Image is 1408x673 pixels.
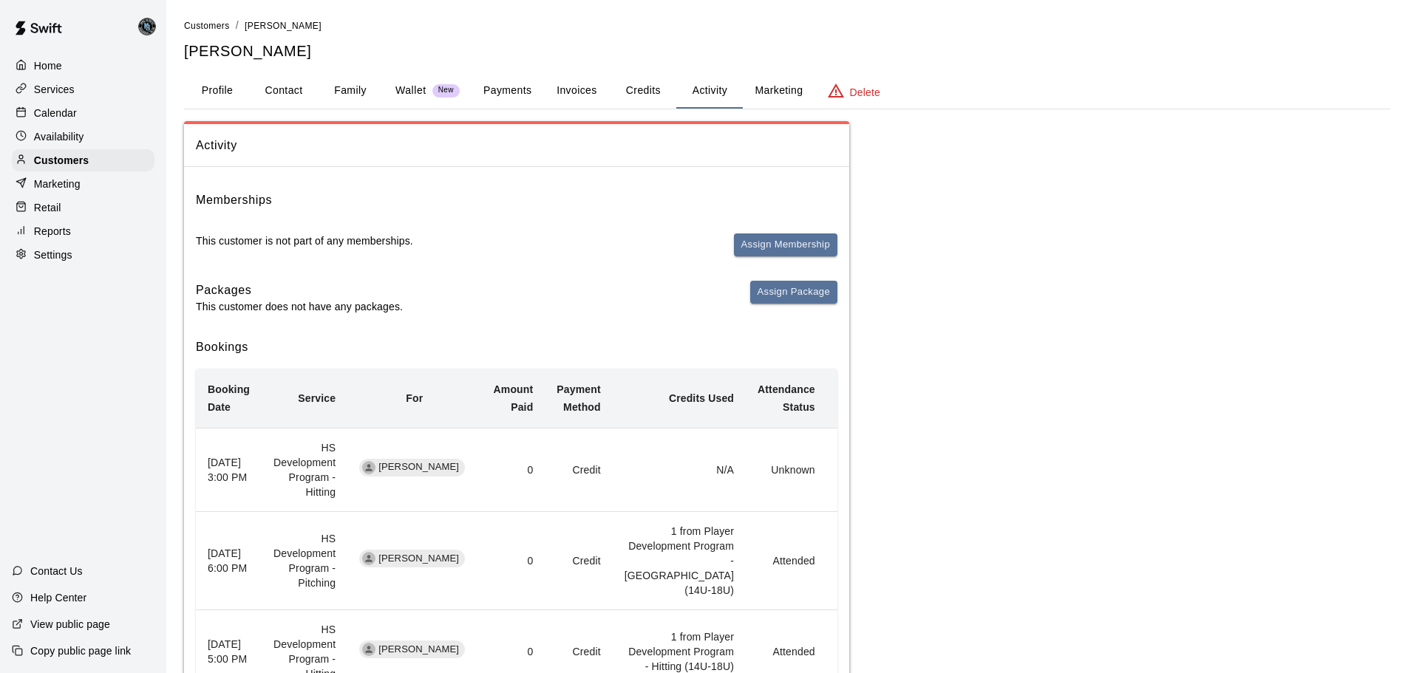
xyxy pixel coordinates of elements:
[373,643,465,657] span: [PERSON_NAME]
[34,82,75,97] p: Services
[750,281,837,304] button: Assign Package
[34,247,72,262] p: Settings
[362,643,375,656] div: Kaiden Brown
[34,58,62,73] p: Home
[482,428,545,511] td: 0
[184,73,1390,109] div: basic tabs example
[184,18,1390,34] nav: breadcrumb
[850,85,880,100] p: Delete
[746,512,827,610] td: Attended
[135,12,166,41] div: Danny Lake
[758,383,815,413] b: Attendance Status
[196,299,403,314] p: This customer does not have any packages.
[12,149,154,171] a: Customers
[138,18,156,35] img: Danny Lake
[482,512,545,610] td: 0
[184,73,251,109] button: Profile
[184,19,230,31] a: Customers
[12,102,154,124] a: Calendar
[545,428,612,511] td: Credit
[432,86,460,95] span: New
[610,73,676,109] button: Credits
[557,383,600,413] b: Payment Method
[196,512,262,610] th: [DATE] 6:00 PM
[196,233,413,248] p: This customer is not part of any memberships.
[262,428,347,511] td: HS Development Program - Hitting
[12,55,154,77] a: Home
[236,18,239,33] li: /
[30,617,110,632] p: View public page
[196,136,837,155] span: Activity
[317,73,384,109] button: Family
[262,512,347,610] td: HS Development Program - Pitching
[34,106,77,120] p: Calendar
[196,191,272,210] h6: Memberships
[34,224,71,239] p: Reports
[196,338,837,357] h6: Bookings
[395,83,426,98] p: Wallet
[734,233,837,256] button: Assign Membership
[12,126,154,148] a: Availability
[472,73,543,109] button: Payments
[251,73,317,109] button: Contact
[494,383,534,413] b: Amount Paid
[743,73,814,109] button: Marketing
[373,460,465,474] span: [PERSON_NAME]
[613,512,746,610] td: 1 from Player Development Program - [GEOGRAPHIC_DATA] (14U-18U)
[746,428,827,511] td: Unknown
[676,73,743,109] button: Activity
[30,564,83,578] p: Contact Us
[34,177,81,191] p: Marketing
[406,392,423,404] b: For
[545,512,612,610] td: Credit
[30,643,131,658] p: Copy public page link
[12,244,154,266] a: Settings
[362,461,375,474] div: Ryan Brown
[184,41,1390,61] h5: [PERSON_NAME]
[12,197,154,219] a: Retail
[373,552,465,566] span: [PERSON_NAME]
[669,392,734,404] b: Credits Used
[34,153,89,168] p: Customers
[362,552,375,565] div: Kaiden Brown
[208,383,250,413] b: Booking Date
[613,428,746,511] td: N/A
[34,200,61,215] p: Retail
[184,21,230,31] span: Customers
[12,78,154,100] a: Services
[34,129,84,144] p: Availability
[12,220,154,242] a: Reports
[298,392,336,404] b: Service
[196,428,262,511] th: [DATE] 3:00 PM
[12,173,154,195] a: Marketing
[30,590,86,605] p: Help Center
[245,21,322,31] span: [PERSON_NAME]
[543,73,610,109] button: Invoices
[196,281,403,300] h6: Packages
